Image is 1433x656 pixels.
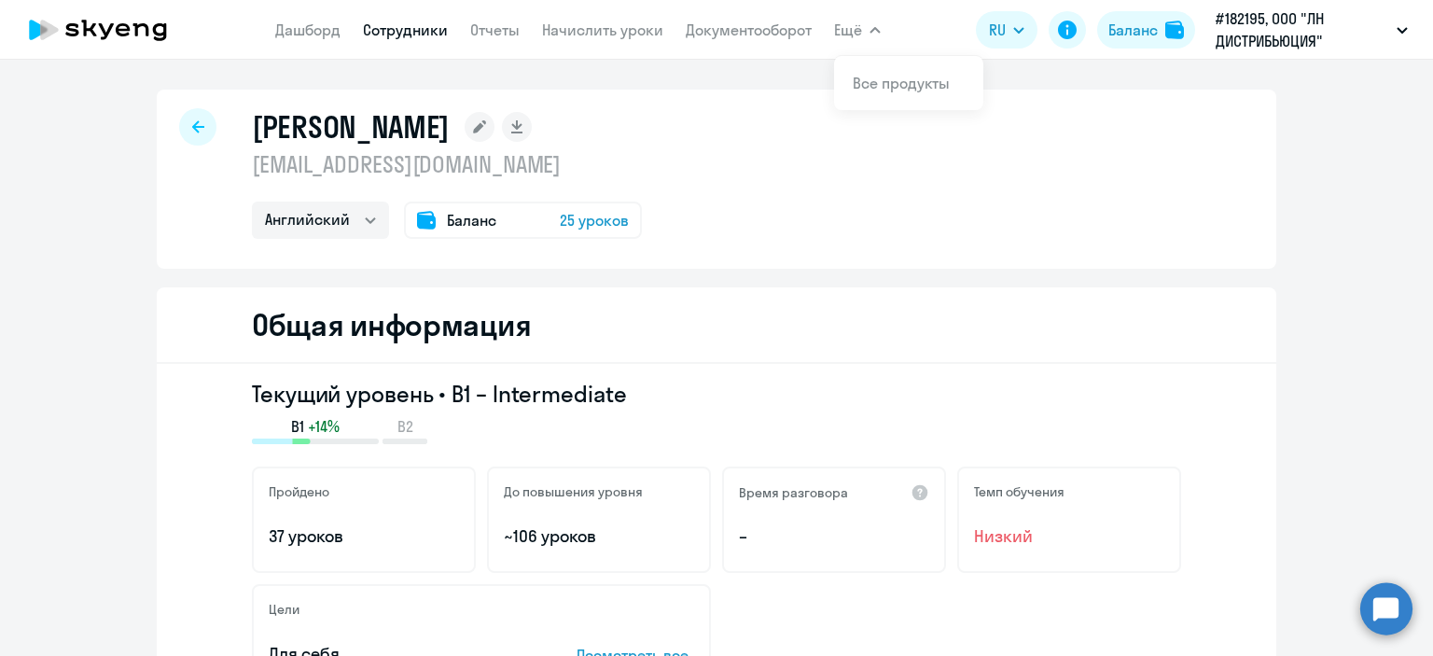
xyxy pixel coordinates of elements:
[291,416,304,437] span: B1
[252,306,531,343] h2: Общая информация
[686,21,812,39] a: Документооборот
[834,19,862,41] span: Ещё
[252,108,450,146] h1: [PERSON_NAME]
[447,209,496,231] span: Баланс
[974,483,1064,500] h5: Темп обучения
[1206,7,1417,52] button: #182195, ООО "ЛН ДИСТРИБЬЮЦИЯ"
[739,484,848,501] h5: Время разговора
[363,21,448,39] a: Сотрудники
[560,209,629,231] span: 25 уроков
[269,524,459,549] p: 37 уроков
[989,19,1006,41] span: RU
[252,149,642,179] p: [EMAIL_ADDRESS][DOMAIN_NAME]
[397,416,413,437] span: B2
[739,524,929,549] p: –
[1097,11,1195,49] button: Балансbalance
[308,416,340,437] span: +14%
[504,524,694,549] p: ~106 уроков
[1216,7,1389,52] p: #182195, ООО "ЛН ДИСТРИБЬЮЦИЯ"
[1165,21,1184,39] img: balance
[976,11,1037,49] button: RU
[470,21,520,39] a: Отчеты
[269,483,329,500] h5: Пройдено
[252,379,1181,409] h3: Текущий уровень • B1 – Intermediate
[269,601,299,618] h5: Цели
[974,524,1164,549] span: Низкий
[853,74,950,92] a: Все продукты
[275,21,341,39] a: Дашборд
[834,11,881,49] button: Ещё
[542,21,663,39] a: Начислить уроки
[1108,19,1158,41] div: Баланс
[504,483,643,500] h5: До повышения уровня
